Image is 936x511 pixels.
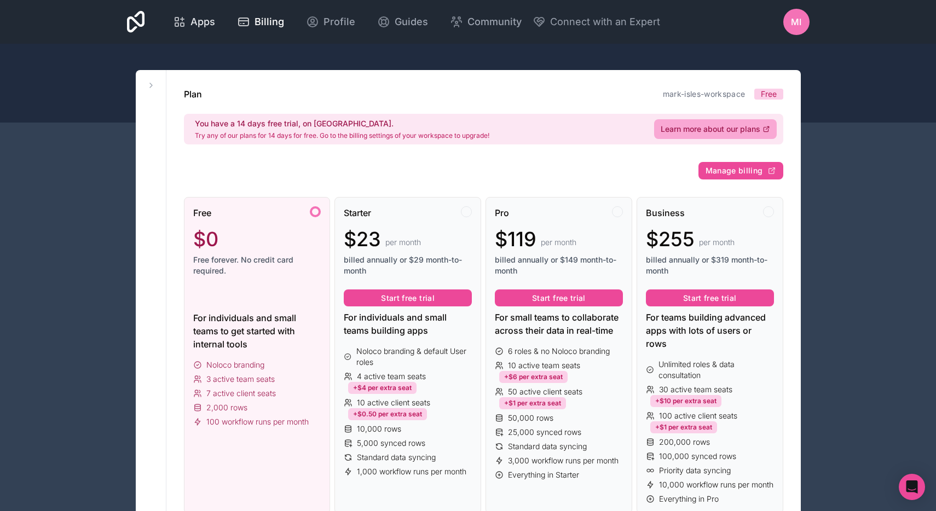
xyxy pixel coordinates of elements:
span: $119 [495,228,536,250]
a: Apps [164,10,224,34]
span: Profile [323,14,355,30]
div: For small teams to collaborate across their data in real-time [495,311,623,337]
a: Learn more about our plans [654,119,777,139]
span: 10,000 workflow runs per month [659,479,773,490]
span: Apps [190,14,215,30]
a: Profile [297,10,364,34]
span: Noloco branding [206,359,264,370]
span: billed annually or $29 month-to-month [344,254,472,276]
span: $0 [193,228,218,250]
div: For teams building advanced apps with lots of users or rows [646,311,774,350]
div: For individuals and small teams building apps [344,311,472,337]
span: 7 active client seats [206,388,276,399]
div: +$6 per extra seat [499,371,568,383]
span: Starter [344,206,371,219]
span: MI [791,15,801,28]
a: mark-isles-workspace [663,89,746,98]
div: Open Intercom Messenger [899,474,925,500]
div: For individuals and small teams to get started with internal tools [193,311,321,351]
span: 50 active client seats [508,386,582,397]
a: Guides [368,10,437,34]
span: 3 active team seats [206,374,275,385]
span: Standard data syncing [357,452,436,463]
span: Community [467,14,522,30]
span: billed annually or $319 month-to-month [646,254,774,276]
span: $23 [344,228,381,250]
div: +$1 per extra seat [499,397,566,409]
span: Everything in Pro [659,493,719,504]
a: Community [441,10,530,34]
div: +$4 per extra seat [348,382,417,394]
span: Business [646,206,685,219]
span: 2,000 rows [206,402,247,413]
span: per month [699,237,735,248]
span: Noloco branding & default User roles [356,346,472,368]
span: 10 active client seats [357,397,430,408]
span: 5,000 synced rows [357,438,425,449]
div: +$0.50 per extra seat [348,408,427,420]
span: Billing [255,14,284,30]
span: Manage billing [706,166,763,176]
a: Billing [228,10,293,34]
span: Pro [495,206,509,219]
span: $255 [646,228,695,250]
button: Start free trial [344,289,472,307]
span: Free [761,89,777,100]
span: 10 active team seats [508,360,580,371]
button: Manage billing [698,162,783,179]
span: Priority data syncing [659,465,731,476]
span: Unlimited roles & data consultation [658,359,773,381]
span: billed annually or $149 month-to-month [495,254,623,276]
p: Try any of our plans for 14 days for free. Go to the billing settings of your workspace to upgrade! [195,131,489,140]
span: 25,000 synced rows [508,427,581,438]
span: Learn more about our plans [661,124,760,135]
button: Connect with an Expert [533,14,660,30]
span: 1,000 workflow runs per month [357,466,466,477]
span: 10,000 rows [357,423,401,434]
span: 50,000 rows [508,413,553,423]
span: 30 active team seats [659,384,732,395]
span: Everything in Starter [508,469,579,480]
span: Standard data syncing [508,441,587,452]
h1: Plan [184,88,202,101]
span: 100 workflow runs per month [206,416,309,427]
span: Guides [395,14,428,30]
span: 6 roles & no Noloco branding [508,346,610,357]
div: +$1 per extra seat [650,421,717,433]
h2: You have a 14 days free trial, on [GEOGRAPHIC_DATA]. [195,118,489,129]
button: Start free trial [495,289,623,307]
span: Connect with an Expert [550,14,660,30]
span: per month [541,237,576,248]
div: +$10 per extra seat [650,395,721,407]
span: 100 active client seats [659,410,737,421]
span: 4 active team seats [357,371,426,382]
span: per month [385,237,421,248]
button: Start free trial [646,289,774,307]
span: 100,000 synced rows [659,451,736,462]
span: Free [193,206,211,219]
span: 3,000 workflow runs per month [508,455,619,466]
span: Free forever. No credit card required. [193,254,321,276]
span: 200,000 rows [659,437,710,448]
